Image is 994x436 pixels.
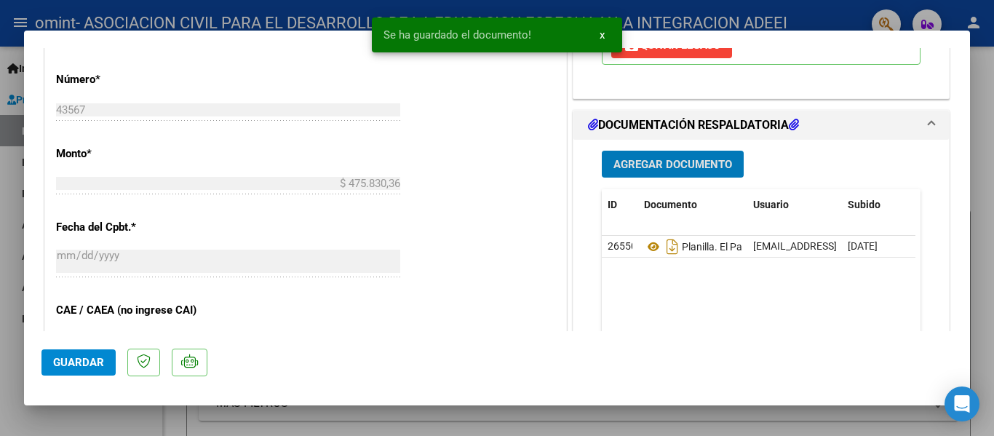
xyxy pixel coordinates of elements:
datatable-header-cell: Documento [638,189,747,221]
span: x [600,28,605,41]
span: Agregar Documento [613,158,732,171]
span: [EMAIL_ADDRESS][DOMAIN_NAME] - ADEEI [753,240,950,252]
button: x [588,22,616,48]
datatable-header-cell: Subido [842,189,915,221]
span: Documento [644,199,697,210]
mat-expansion-panel-header: DOCUMENTACIÓN RESPALDATORIA [573,111,949,140]
span: Planilla. El Papa Ya Presento El Informe [644,241,859,253]
datatable-header-cell: ID [602,189,638,221]
span: Se ha guardado el documento! [383,28,531,42]
datatable-header-cell: Acción [915,189,987,221]
button: Agregar Documento [602,151,744,178]
i: Descargar documento [663,235,682,258]
span: ID [608,199,617,210]
div: Open Intercom Messenger [945,387,979,421]
h1: DOCUMENTACIÓN RESPALDATORIA [588,116,799,134]
span: Usuario [753,199,789,210]
p: Monto [56,146,206,162]
p: Fecha del Cpbt. [56,219,206,236]
span: 26550 [608,240,637,252]
span: Guardar [53,356,104,369]
span: Subido [848,199,880,210]
button: Guardar [41,349,116,376]
datatable-header-cell: Usuario [747,189,842,221]
span: [DATE] [848,240,878,252]
p: CAE / CAEA (no ingrese CAI) [56,302,206,319]
p: Número [56,71,206,88]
